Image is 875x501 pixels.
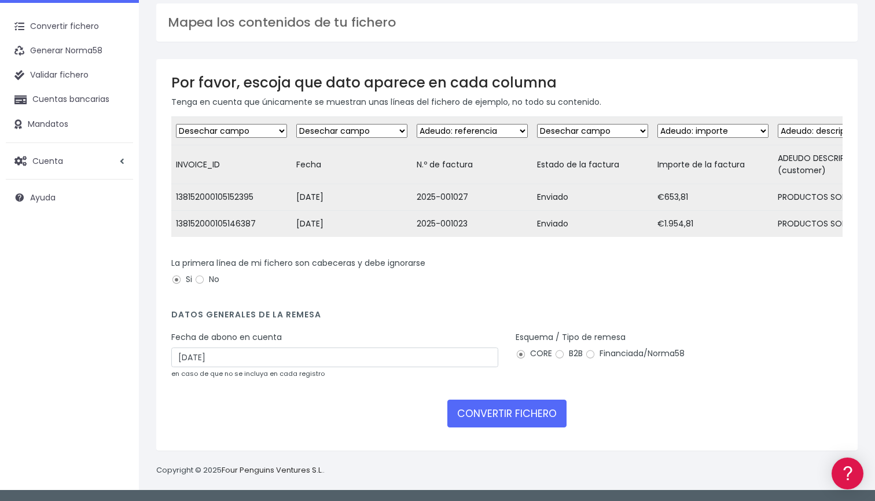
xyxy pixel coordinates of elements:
td: Enviado [532,211,653,237]
div: Convertir ficheros [12,128,220,139]
button: CONVERTIR FICHERO [447,400,567,427]
td: INVOICE_ID [171,145,292,184]
h3: Por favor, escoja que dato aparece en cada columna [171,74,843,91]
a: Mandatos [6,112,133,137]
a: Información general [12,98,220,116]
a: Ayuda [6,185,133,210]
a: API [12,296,220,314]
a: Problemas habituales [12,164,220,182]
td: €1.954,81 [653,211,773,237]
label: La primera línea de mi fichero son cabeceras y debe ignorarse [171,257,425,269]
label: Financiada/Norma58 [585,348,685,360]
a: Cuenta [6,149,133,173]
div: Facturación [12,230,220,241]
a: Formatos [12,147,220,164]
td: 138152000105146387 [171,211,292,237]
td: Fecha [292,145,412,184]
label: B2B [554,348,583,360]
button: Contáctanos [12,310,220,330]
td: €653,81 [653,184,773,211]
h4: Datos generales de la remesa [171,310,843,326]
p: Tenga en cuenta que únicamente se muestran unas líneas del fichero de ejemplo, no todo su contenido. [171,96,843,108]
td: Estado de la factura [532,145,653,184]
a: Videotutoriales [12,182,220,200]
a: Perfiles de empresas [12,200,220,218]
span: Ayuda [30,192,56,203]
td: 2025-001027 [412,184,532,211]
td: [DATE] [292,184,412,211]
td: 2025-001023 [412,211,532,237]
p: Copyright © 2025 . [156,465,325,477]
label: CORE [516,348,552,360]
td: N.º de factura [412,145,532,184]
a: Convertir fichero [6,14,133,39]
div: Programadores [12,278,220,289]
td: 138152000105152395 [171,184,292,211]
a: POWERED BY ENCHANT [159,334,223,345]
td: Importe de la factura [653,145,773,184]
a: Generar Norma58 [6,39,133,63]
label: Esquema / Tipo de remesa [516,331,626,343]
td: [DATE] [292,211,412,237]
a: Four Penguins Ventures S.L. [222,465,323,476]
div: Información general [12,81,220,92]
td: Enviado [532,184,653,211]
a: General [12,248,220,266]
label: Fecha de abono en cuenta [171,331,282,343]
span: Cuenta [32,155,63,166]
a: Validar fichero [6,63,133,87]
h3: Mapea los contenidos de tu fichero [168,15,846,30]
label: Si [171,273,192,286]
small: en caso de que no se incluya en cada registro [171,369,325,378]
label: No [194,273,219,286]
a: Cuentas bancarias [6,87,133,112]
